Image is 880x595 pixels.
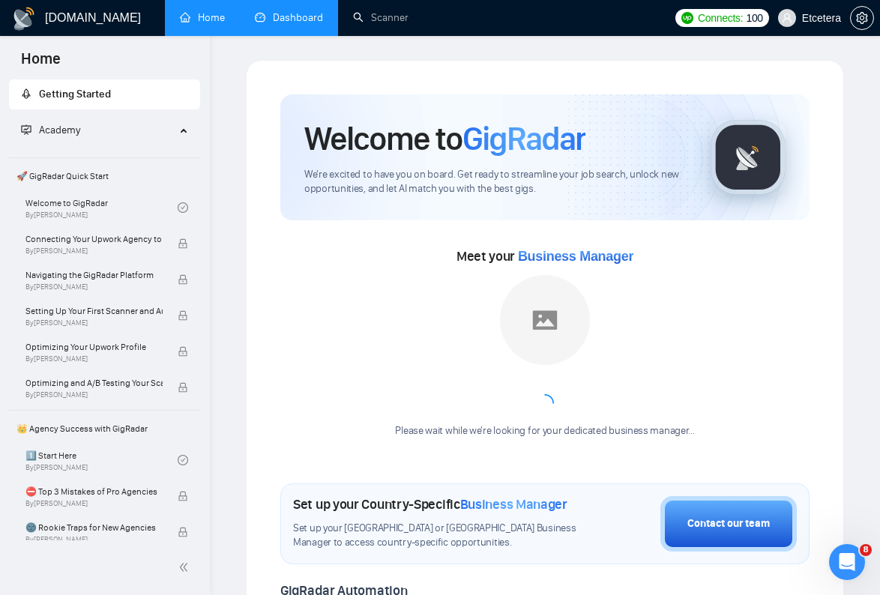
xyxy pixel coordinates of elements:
div: Please wait while we're looking for your dedicated business manager... [386,424,703,438]
span: rocket [21,88,31,99]
span: double-left [178,560,193,575]
iframe: Intercom live chat [829,544,865,580]
span: Academy [21,124,80,136]
a: setting [850,12,874,24]
span: By [PERSON_NAME] [25,499,163,508]
span: fund-projection-screen [21,124,31,135]
div: Contact our team [687,516,770,532]
span: Business Manager [518,249,633,264]
span: Getting Started [39,88,111,100]
li: Getting Started [9,79,200,109]
span: lock [178,346,188,357]
span: loading [533,391,558,416]
span: 8 [860,544,872,556]
span: Connecting Your Upwork Agency to GigRadar [25,232,163,247]
span: lock [178,274,188,285]
a: homeHome [180,11,225,24]
span: Home [9,48,73,79]
span: setting [851,12,873,24]
span: ⛔ Top 3 Mistakes of Pro Agencies [25,484,163,499]
span: By [PERSON_NAME] [25,535,163,544]
span: lock [178,310,188,321]
span: check-circle [178,455,188,465]
span: Navigating the GigRadar Platform [25,268,163,283]
span: By [PERSON_NAME] [25,247,163,256]
span: Set up your [GEOGRAPHIC_DATA] or [GEOGRAPHIC_DATA] Business Manager to access country-specific op... [293,522,585,550]
span: By [PERSON_NAME] [25,354,163,363]
span: 🌚 Rookie Traps for New Agencies [25,520,163,535]
span: By [PERSON_NAME] [25,318,163,327]
img: logo [12,7,36,31]
h1: Set up your Country-Specific [293,496,567,513]
span: We're excited to have you on board. Get ready to streamline your job search, unlock new opportuni... [304,168,687,196]
span: lock [178,491,188,501]
a: searchScanner [353,11,409,24]
span: By [PERSON_NAME] [25,390,163,399]
span: 👑 Agency Success with GigRadar [10,414,199,444]
span: Meet your [456,248,633,265]
span: lock [178,382,188,393]
img: placeholder.png [500,275,590,365]
button: setting [850,6,874,30]
h1: Welcome to [304,118,585,159]
span: Optimizing and A/B Testing Your Scanner for Better Results [25,375,163,390]
span: By [PERSON_NAME] [25,283,163,292]
span: lock [178,527,188,537]
span: Connects: [698,10,743,26]
a: dashboardDashboard [255,11,323,24]
a: 1️⃣ Start HereBy[PERSON_NAME] [25,444,178,477]
img: gigradar-logo.png [711,120,786,195]
span: 100 [746,10,762,26]
span: user [782,13,792,23]
img: upwork-logo.png [681,12,693,24]
a: Welcome to GigRadarBy[PERSON_NAME] [25,191,178,224]
span: Optimizing Your Upwork Profile [25,339,163,354]
span: GigRadar [462,118,585,159]
span: 🚀 GigRadar Quick Start [10,161,199,191]
span: Setting Up Your First Scanner and Auto-Bidder [25,303,163,318]
span: lock [178,238,188,249]
span: Academy [39,124,80,136]
button: Contact our team [660,496,797,552]
span: Business Manager [460,496,567,513]
span: check-circle [178,202,188,213]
